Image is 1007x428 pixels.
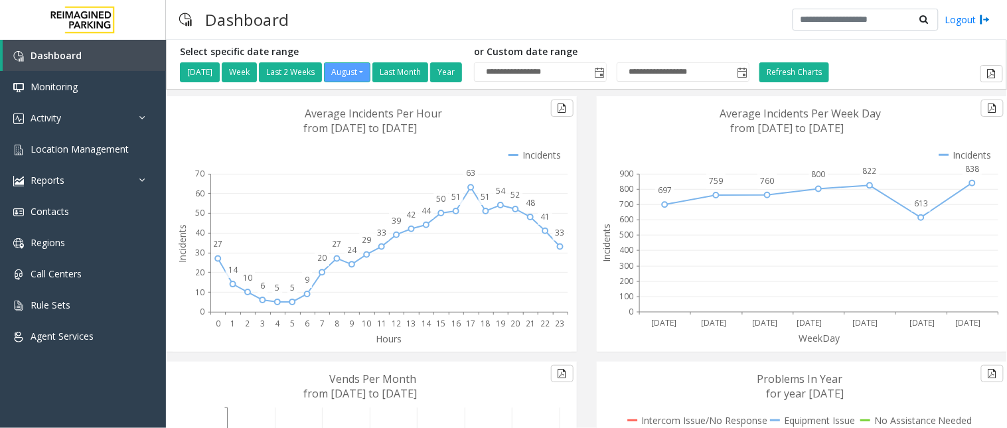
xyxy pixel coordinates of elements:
[731,121,844,135] text: from [DATE] to [DATE]
[213,239,222,250] text: 27
[422,318,431,329] text: 14
[619,260,633,271] text: 300
[377,318,386,329] text: 11
[180,46,464,58] h5: Select specific date range
[910,318,935,329] text: [DATE]
[852,318,878,329] text: [DATE]
[914,198,928,209] text: 613
[619,214,633,226] text: 600
[31,236,65,249] span: Regions
[31,111,61,124] span: Activity
[540,211,550,222] text: 41
[303,386,417,401] text: from [DATE] to [DATE]
[407,209,416,220] text: 42
[230,318,235,329] text: 1
[260,280,265,291] text: 6
[13,145,24,155] img: 'icon'
[720,106,881,121] text: Average Incidents Per Week Day
[619,183,633,194] text: 800
[303,121,417,135] text: from [DATE] to [DATE]
[451,191,461,202] text: 51
[195,188,204,199] text: 60
[619,275,633,287] text: 200
[481,318,491,329] text: 18
[13,82,24,93] img: 'icon'
[760,175,774,186] text: 760
[981,100,1004,117] button: Export to pdf
[436,193,445,204] text: 50
[551,100,574,117] button: Export to pdf
[13,113,24,124] img: 'icon'
[812,169,826,180] text: 800
[180,62,220,82] button: [DATE]
[200,307,204,318] text: 0
[176,224,189,263] text: Incidents
[13,269,24,280] img: 'icon'
[651,318,676,329] text: [DATE]
[556,318,565,329] text: 23
[305,106,442,121] text: Average Incidents Per Hour
[377,227,386,238] text: 33
[259,62,322,82] button: Last 2 Weeks
[619,198,633,210] text: 700
[31,143,129,155] span: Location Management
[980,65,1003,82] button: Export to pdf
[481,191,491,202] text: 51
[275,282,279,293] text: 5
[31,205,69,218] span: Contacts
[591,63,606,82] span: Toggle popup
[629,307,633,318] text: 0
[376,332,402,345] text: Hours
[511,318,520,329] text: 20
[392,318,401,329] text: 12
[422,205,431,216] text: 44
[797,318,822,329] text: [DATE]
[31,267,82,280] span: Call Centers
[658,185,672,196] text: 697
[436,318,445,329] text: 15
[600,224,613,263] text: Incidents
[305,274,309,285] text: 9
[965,163,979,175] text: 838
[195,208,204,219] text: 50
[752,318,777,329] text: [DATE]
[317,252,327,263] text: 20
[619,245,633,256] text: 400
[246,318,250,329] text: 2
[31,330,94,342] span: Agent Services
[13,301,24,311] img: 'icon'
[980,13,990,27] img: logout
[335,318,339,329] text: 8
[347,245,357,256] text: 24
[540,318,550,329] text: 22
[198,3,295,36] h3: Dashboard
[619,230,633,241] text: 500
[349,318,354,329] text: 9
[863,166,877,177] text: 822
[216,318,220,329] text: 0
[511,189,520,200] text: 52
[195,168,204,179] text: 70
[709,175,723,186] text: 759
[228,264,238,275] text: 14
[945,13,990,27] a: Logout
[496,318,505,329] text: 19
[13,332,24,342] img: 'icon'
[701,318,726,329] text: [DATE]
[362,318,371,329] text: 10
[222,62,257,82] button: Week
[372,62,428,82] button: Last Month
[556,227,565,238] text: 33
[619,168,633,179] text: 900
[466,167,475,178] text: 63
[179,3,192,36] img: pageIcon
[290,318,295,329] text: 5
[13,51,24,62] img: 'icon'
[451,318,461,329] text: 16
[31,80,78,93] span: Monitoring
[526,318,535,329] text: 21
[3,40,166,71] a: Dashboard
[195,227,204,238] text: 40
[329,372,416,386] text: Vends Per Month
[551,365,574,382] button: Export to pdf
